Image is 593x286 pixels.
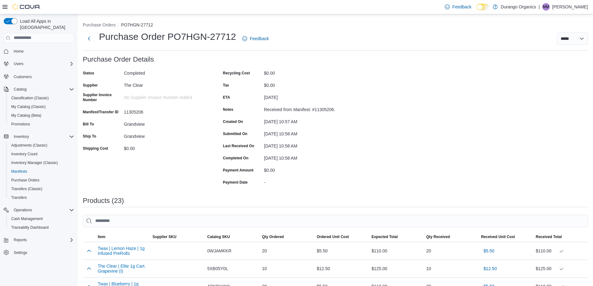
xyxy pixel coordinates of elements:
[11,178,40,183] span: Purchase Orders
[264,80,347,88] div: $0.00
[124,119,207,127] div: Grandview
[124,68,207,76] div: Completed
[260,232,314,242] button: Qty Ordered
[481,245,497,257] button: $5.50
[124,92,207,100] div: No Supplier Invoice Number added
[11,160,58,165] span: Inventory Manager (Classic)
[207,234,230,239] span: Catalog SKU
[369,262,424,275] div: $125.00
[314,232,369,242] button: Ordered Unit Cost
[6,214,77,223] button: Cash Management
[1,47,77,56] button: Home
[9,194,29,201] a: Transfers
[14,49,24,54] span: Home
[124,131,207,139] div: Grandview
[11,73,34,81] a: Customers
[9,224,74,231] span: Traceabilty Dashboard
[11,206,35,214] button: Operations
[1,248,77,257] button: Settings
[83,83,98,88] label: Supplier
[536,265,586,272] div: $125.00
[124,143,207,151] div: $0.00
[11,122,30,127] span: Promotions
[264,117,347,124] div: [DATE] 10:57 AM
[11,152,38,157] span: Inventory Count
[11,86,29,93] button: Catalog
[264,129,347,136] div: [DATE] 10:58 AM
[14,61,23,66] span: Users
[260,245,314,257] div: 20
[11,133,31,140] button: Inventory
[17,18,74,30] span: Load All Apps in [GEOGRAPHIC_DATA]
[9,150,74,158] span: Inventory Count
[536,247,586,255] div: $110.00
[207,247,232,255] span: 0WJAMKKR
[223,71,250,76] label: Recycling Cost
[9,150,40,158] a: Inventory Count
[9,120,33,128] a: Promotions
[483,248,494,254] span: $5.50
[539,3,540,11] p: |
[9,176,74,184] span: Purchase Orders
[240,32,271,45] a: Feedback
[9,159,60,166] a: Inventory Manager (Classic)
[1,72,77,81] button: Customers
[223,143,254,148] label: Last Received On
[6,120,77,129] button: Promotions
[542,3,550,11] div: Micheal McCay
[452,4,471,10] span: Feedback
[11,73,74,80] span: Customers
[223,107,233,112] label: Notes
[9,120,74,128] span: Promotions
[9,215,45,223] a: Cash Management
[314,262,369,275] div: $12.50
[207,265,228,272] span: 5XB05Y0L
[99,30,236,43] h1: Purchase Order PO7HGN-27712
[121,22,153,27] button: PO7HGN-27712
[9,176,42,184] a: Purchase Orders
[314,245,369,257] div: $5.50
[83,22,116,27] button: Purchase Orders
[9,194,74,201] span: Transfers
[11,104,46,109] span: My Catalog (Classic)
[533,232,588,242] button: Received Total
[424,262,478,275] div: 10
[11,249,30,256] a: Settings
[223,131,247,136] label: Submitted On
[6,111,77,120] button: My Catalog (Beta)
[83,122,94,127] label: Bill To
[11,216,43,221] span: Cash Management
[9,103,48,110] a: My Catalog (Classic)
[83,71,94,76] label: Status
[501,3,536,11] p: Durango Organics
[83,22,588,29] nav: An example of EuiBreadcrumbs
[11,113,41,118] span: My Catalog (Beta)
[369,232,424,242] button: Expected Total
[205,232,260,242] button: Catalog SKU
[424,245,478,257] div: 20
[11,47,74,55] span: Home
[264,165,347,173] div: $0.00
[9,185,45,193] a: Transfers (Classic)
[4,44,74,273] nav: Complex example
[98,234,106,239] span: Item
[14,87,26,92] span: Catalog
[83,32,95,45] button: Next
[98,264,148,274] button: The Clear | Elite 1g Cart. Grapevine (I)
[264,92,347,100] div: [DATE]
[6,193,77,202] button: Transfers
[536,234,562,239] span: Received Total
[9,224,51,231] a: Traceabilty Dashboard
[11,96,49,101] span: Classification (Classic)
[11,143,47,148] span: Adjustments (Classic)
[1,206,77,214] button: Operations
[11,236,29,244] button: Reports
[11,60,74,68] span: Users
[11,86,74,93] span: Catalog
[1,85,77,94] button: Catalog
[124,107,207,115] div: 11305206
[12,4,40,10] img: Cova
[14,237,27,242] span: Reports
[150,232,205,242] button: Supplier SKU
